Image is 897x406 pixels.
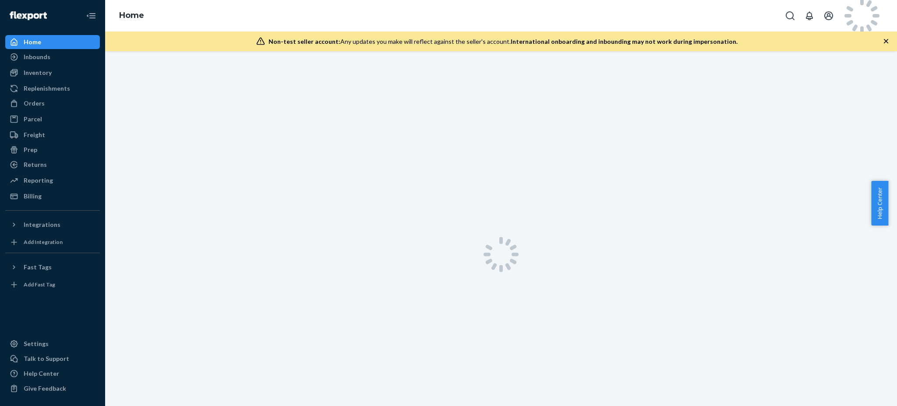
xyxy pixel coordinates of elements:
a: Home [119,11,144,20]
ol: breadcrumbs [112,3,151,28]
a: Add Integration [5,235,100,249]
button: Help Center [871,181,888,226]
a: Inbounds [5,50,100,64]
div: Add Fast Tag [24,281,55,288]
a: Prep [5,143,100,157]
a: Returns [5,158,100,172]
div: Settings [24,339,49,348]
a: Billing [5,189,100,203]
div: Freight [24,131,45,139]
button: Open Search Box [781,7,799,25]
span: Non-test seller account: [268,38,340,45]
a: Replenishments [5,81,100,95]
div: Parcel [24,115,42,124]
span: International onboarding and inbounding may not work during impersonation. [511,38,738,45]
div: Add Integration [24,238,63,246]
button: Fast Tags [5,260,100,274]
div: Replenishments [24,84,70,93]
div: Returns [24,160,47,169]
img: Flexport logo [10,11,47,20]
button: Talk to Support [5,352,100,366]
a: Help Center [5,367,100,381]
div: Integrations [24,220,60,229]
div: Home [24,38,41,46]
a: Freight [5,128,100,142]
a: Parcel [5,112,100,126]
button: Integrations [5,218,100,232]
a: Orders [5,96,100,110]
div: Orders [24,99,45,108]
a: Settings [5,337,100,351]
button: Open notifications [801,7,818,25]
div: Fast Tags [24,263,52,272]
button: Open account menu [820,7,837,25]
div: Prep [24,145,37,154]
a: Home [5,35,100,49]
div: Inbounds [24,53,50,61]
div: Help Center [24,369,59,378]
div: Any updates you make will reflect against the seller's account. [268,37,738,46]
div: Inventory [24,68,52,77]
a: Reporting [5,173,100,187]
div: Give Feedback [24,384,66,393]
a: Add Fast Tag [5,278,100,292]
div: Talk to Support [24,354,69,363]
div: Billing [24,192,42,201]
button: Close Navigation [82,7,100,25]
button: Give Feedback [5,381,100,395]
div: Reporting [24,176,53,185]
a: Inventory [5,66,100,80]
